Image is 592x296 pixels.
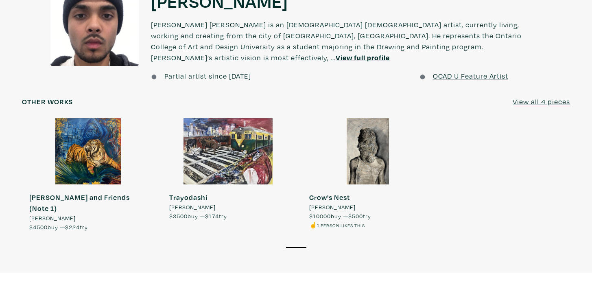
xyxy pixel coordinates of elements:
span: $174 [205,212,219,220]
strong: [PERSON_NAME] and Friends (Note 1) [29,193,130,213]
span: [PERSON_NAME] [29,214,76,223]
strong: Crow's Nest [309,193,350,202]
span: $3500 [169,212,188,220]
span: $10000 [309,212,331,220]
span: [PERSON_NAME] [309,203,356,212]
button: 1 of 1 [286,247,306,248]
a: Crow's Nest [PERSON_NAME] $10000buy —$500try ☝️1 person likes this [302,118,435,229]
a: View all 4 pieces [513,96,570,107]
u: View all 4 pieces [513,97,570,106]
a: [PERSON_NAME] and Friends (Note 1) [PERSON_NAME] $4500buy —$224try [22,118,155,231]
p: [PERSON_NAME] [PERSON_NAME] is an [DEMOGRAPHIC_DATA] [DEMOGRAPHIC_DATA] artist, currently living,... [151,12,542,70]
span: buy — try [29,223,88,231]
span: $224 [65,223,80,231]
a: Trayodashi [PERSON_NAME] $3500buy —$174try [162,118,295,220]
span: buy — try [169,212,227,220]
li: ☝️ [309,221,371,230]
small: 1 person likes this [317,222,365,228]
span: buy — try [309,212,371,220]
span: $4500 [29,223,48,231]
a: View full profile [336,53,390,62]
span: $500 [348,212,363,220]
span: [PERSON_NAME] [169,203,216,212]
span: Partial artist since [DATE] [164,71,251,81]
a: OCAD U Feature Artist [433,71,508,81]
h6: Other works [22,97,73,106]
strong: Trayodashi [169,193,208,202]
